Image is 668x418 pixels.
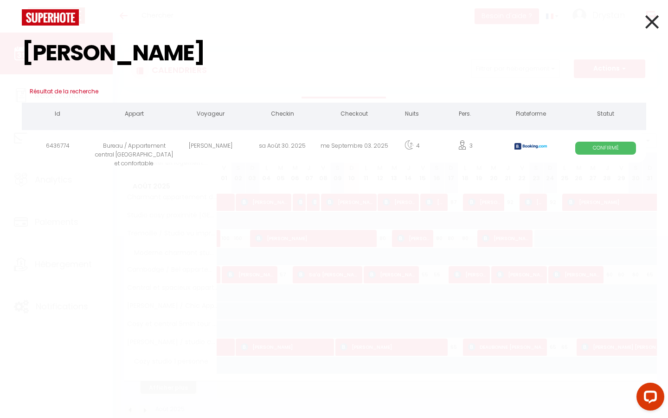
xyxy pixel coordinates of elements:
[434,132,496,163] div: 3
[496,103,565,128] th: Plateforme
[22,132,94,163] div: 6436774
[575,142,636,154] span: Confirmé
[247,103,319,128] th: Checkin
[565,103,646,128] th: Statut
[175,103,247,128] th: Voyageur
[175,132,247,163] div: [PERSON_NAME]
[22,9,79,26] img: logo
[434,103,496,128] th: Pers.
[22,80,646,103] h3: Résultat de la recherche
[629,379,668,418] iframe: LiveChat chat widget
[94,103,175,128] th: Appart
[22,103,94,128] th: Id
[318,132,390,163] div: me Septembre 03. 2025
[514,143,547,150] img: booking2.png
[318,103,390,128] th: Checkout
[22,26,646,80] input: Tapez pour rechercher...
[94,132,175,163] div: Bureau / Appartement central [GEOGRAPHIC_DATA] et confortable
[247,132,319,163] div: sa Août 30. 2025
[390,132,434,163] div: 4
[390,103,434,128] th: Nuits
